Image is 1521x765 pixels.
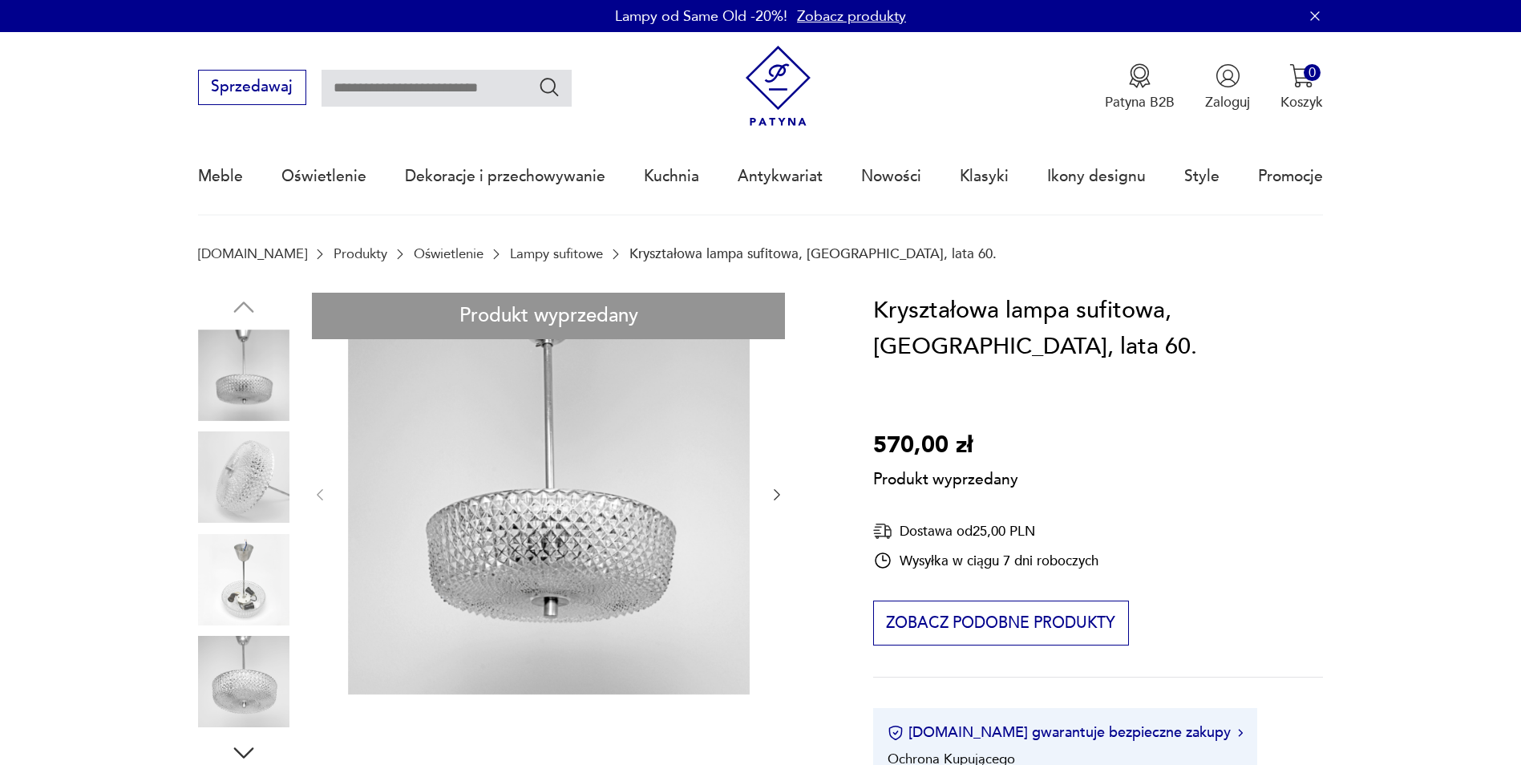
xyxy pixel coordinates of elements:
button: Zaloguj [1205,63,1250,111]
a: Produkty [334,246,387,261]
a: Klasyki [960,140,1009,213]
button: [DOMAIN_NAME] gwarantuje bezpieczne zakupy [888,722,1243,743]
button: Sprzedawaj [198,70,306,105]
p: Kryształowa lampa sufitowa, [GEOGRAPHIC_DATA], lata 60. [629,246,997,261]
p: 570,00 zł [873,427,1018,464]
a: Ikona medaluPatyna B2B [1105,63,1175,111]
img: Ikona dostawy [873,521,892,541]
button: Szukaj [538,75,561,99]
a: Oświetlenie [281,140,366,213]
div: Dostawa od 25,00 PLN [873,521,1098,541]
a: Style [1184,140,1220,213]
img: Ikona koszyka [1289,63,1314,88]
a: Promocje [1258,140,1323,213]
img: Ikona certyfikatu [888,725,904,741]
div: 0 [1304,64,1321,81]
button: Patyna B2B [1105,63,1175,111]
a: Oświetlenie [414,246,483,261]
a: Kuchnia [644,140,699,213]
img: Ikonka użytkownika [1216,63,1240,88]
a: Meble [198,140,243,213]
p: Lampy od Same Old -20%! [615,6,787,26]
img: Patyna - sklep z meblami i dekoracjami vintage [738,46,819,127]
a: Dekoracje i przechowywanie [405,140,605,213]
a: Lampy sufitowe [510,246,603,261]
img: Ikona medalu [1127,63,1152,88]
p: Zaloguj [1205,93,1250,111]
button: Zobacz podobne produkty [873,601,1129,646]
a: Ikony designu [1047,140,1146,213]
p: Produkt wyprzedany [873,463,1018,491]
a: Antykwariat [738,140,823,213]
a: Zobacz produkty [797,6,906,26]
p: Koszyk [1280,93,1323,111]
a: Nowości [861,140,921,213]
h1: Kryształowa lampa sufitowa, [GEOGRAPHIC_DATA], lata 60. [873,293,1324,366]
a: Sprzedawaj [198,82,306,95]
p: Patyna B2B [1105,93,1175,111]
a: [DOMAIN_NAME] [198,246,307,261]
img: Ikona strzałki w prawo [1238,729,1243,737]
div: Wysyłka w ciągu 7 dni roboczych [873,551,1098,570]
button: 0Koszyk [1280,63,1323,111]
